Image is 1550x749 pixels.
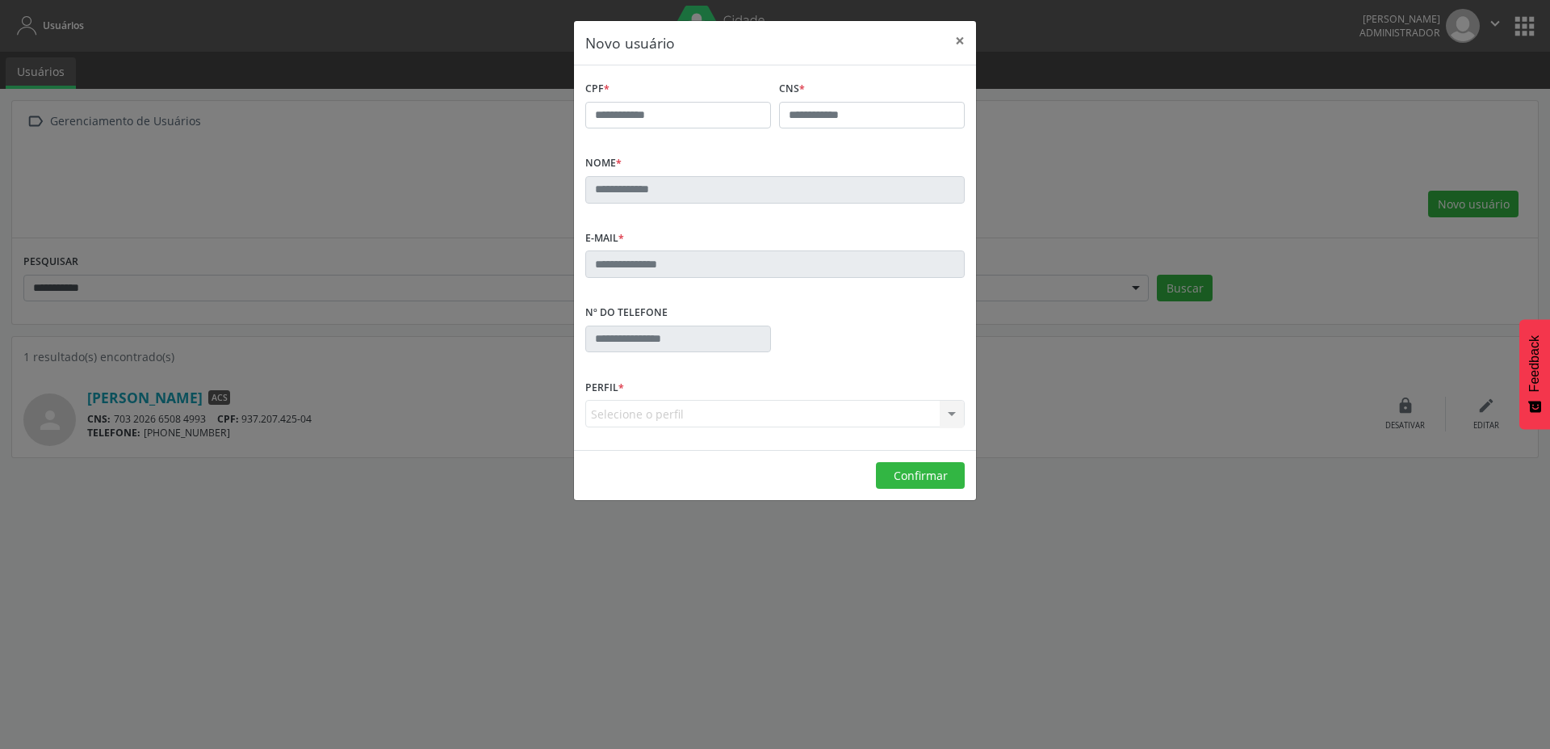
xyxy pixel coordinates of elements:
[585,151,622,176] label: Nome
[1519,319,1550,429] button: Feedback - Mostrar pesquisa
[944,21,976,61] button: Close
[1527,335,1542,392] span: Feedback
[779,77,805,102] label: CNS
[585,301,668,326] label: Nº do Telefone
[585,77,610,102] label: CPF
[894,468,948,483] span: Confirmar
[876,462,965,490] button: Confirmar
[585,32,675,53] h5: Novo usuário
[585,226,624,251] label: E-mail
[585,375,624,400] label: Perfil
